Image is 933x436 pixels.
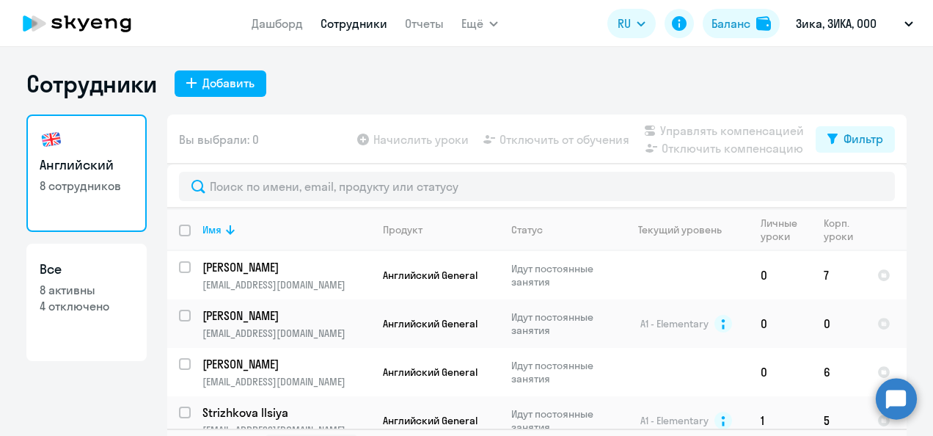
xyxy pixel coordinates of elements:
p: Strizhkova Ilsiya [202,404,368,421]
td: 0 [812,299,866,348]
div: Корп. уроки [824,217,855,243]
a: [PERSON_NAME] [202,259,370,275]
div: Имя [202,223,222,236]
span: Вы выбрали: 0 [179,131,259,148]
button: Фильтр [816,126,895,153]
td: 7 [812,251,866,299]
div: Текущий уровень [624,223,748,236]
span: Английский General [383,317,478,330]
a: [PERSON_NAME] [202,356,370,372]
td: 0 [749,251,812,299]
p: 4 отключено [40,298,133,314]
div: Продукт [383,223,422,236]
a: Все8 активны4 отключено [26,244,147,361]
p: [PERSON_NAME] [202,308,368,324]
a: [PERSON_NAME] [202,308,370,324]
div: Личные уроки [761,217,811,243]
p: [EMAIL_ADDRESS][DOMAIN_NAME] [202,327,370,340]
td: 0 [749,299,812,348]
a: Английский8 сотрудников [26,115,147,232]
div: Личные уроки [761,217,802,243]
p: Идут постоянные занятия [511,407,612,434]
span: Английский General [383,269,478,282]
span: A1 - Elementary [640,414,709,427]
h3: Английский [40,156,133,175]
p: Идут постоянные занятия [511,262,612,288]
button: RU [607,9,656,38]
span: Английский General [383,414,478,427]
p: [PERSON_NAME] [202,356,368,372]
a: Сотрудники [321,16,387,31]
p: [EMAIL_ADDRESS][DOMAIN_NAME] [202,375,370,388]
span: A1 - Elementary [640,317,709,330]
p: Идут постоянные занятия [511,359,612,385]
button: Зика, ЗИКА, ООО [789,6,921,41]
img: english [40,128,63,151]
a: Дашборд [252,16,303,31]
button: Балансbalance [703,9,780,38]
div: Текущий уровень [638,223,722,236]
p: Идут постоянные занятия [511,310,612,337]
span: RU [618,15,631,32]
div: Продукт [383,223,499,236]
span: Английский General [383,366,478,379]
span: Ещё [461,15,483,32]
a: Strizhkova Ilsiya [202,404,370,421]
p: 8 сотрудников [40,178,133,194]
div: Имя [202,223,370,236]
p: [EMAIL_ADDRESS][DOMAIN_NAME] [202,278,370,291]
p: 8 активны [40,282,133,298]
button: Ещё [461,9,498,38]
div: Статус [511,223,543,236]
div: Статус [511,223,612,236]
div: Добавить [202,74,255,92]
h3: Все [40,260,133,279]
td: 6 [812,348,866,396]
input: Поиск по имени, email, продукту или статусу [179,172,895,201]
a: Отчеты [405,16,444,31]
div: Баланс [711,15,750,32]
td: 0 [749,348,812,396]
button: Добавить [175,70,266,97]
h1: Сотрудники [26,69,157,98]
p: Зика, ЗИКА, ООО [796,15,877,32]
div: Фильтр [844,130,883,148]
div: Корп. уроки [824,217,865,243]
p: [PERSON_NAME] [202,259,368,275]
img: balance [756,16,771,31]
